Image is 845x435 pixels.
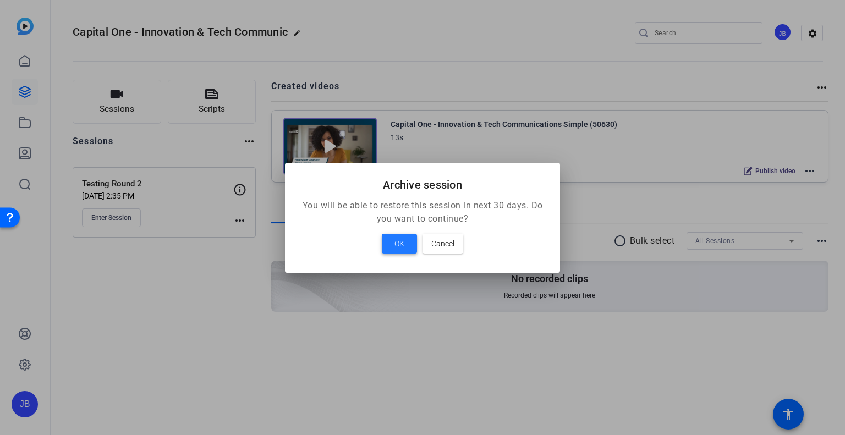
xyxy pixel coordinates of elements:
[298,176,547,194] h2: Archive session
[422,234,463,254] button: Cancel
[394,237,404,250] span: OK
[431,237,454,250] span: Cancel
[298,199,547,225] p: You will be able to restore this session in next 30 days. Do you want to continue?
[382,234,417,254] button: OK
